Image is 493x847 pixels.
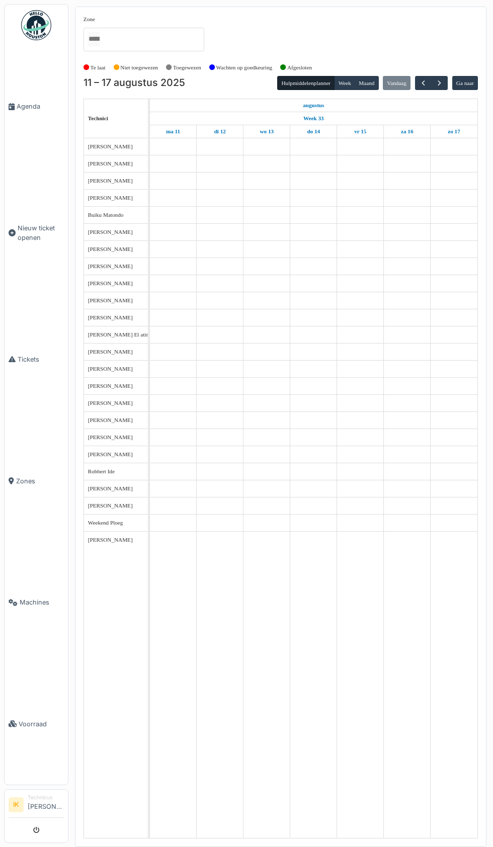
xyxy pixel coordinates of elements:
[88,143,133,149] span: [PERSON_NAME]
[17,102,64,111] span: Agenda
[21,10,51,40] img: Badge_color-CXgf-gQk.svg
[257,125,276,138] a: 13 augustus 2025
[216,63,273,72] label: Wachten op goedkeuring
[5,46,68,167] a: Agenda
[20,598,64,607] span: Machines
[88,349,133,355] span: [PERSON_NAME]
[173,63,201,72] label: Toegewezen
[88,160,133,166] span: [PERSON_NAME]
[88,485,133,491] span: [PERSON_NAME]
[88,178,133,184] span: [PERSON_NAME]
[431,76,448,91] button: Volgende
[28,794,64,815] li: [PERSON_NAME]
[9,797,24,812] li: IK
[88,468,115,474] span: Robbert Ide
[88,451,133,457] span: [PERSON_NAME]
[88,502,133,509] span: [PERSON_NAME]
[88,115,108,121] span: Technici
[84,77,185,89] h2: 11 – 17 augustus 2025
[304,125,322,138] a: 14 augustus 2025
[19,719,64,729] span: Voorraad
[5,542,68,663] a: Machines
[415,76,432,91] button: Vorige
[88,229,133,235] span: [PERSON_NAME]
[88,314,133,320] span: [PERSON_NAME]
[18,355,64,364] span: Tickets
[300,99,326,112] a: 11 augustus 2025
[5,420,68,542] a: Zones
[88,195,133,201] span: [PERSON_NAME]
[277,76,335,90] button: Hulpmiddelenplanner
[88,246,133,252] span: [PERSON_NAME]
[88,32,100,46] input: Alles
[88,331,152,337] span: [PERSON_NAME] El atimi
[5,167,68,299] a: Nieuw ticket openen
[383,76,410,90] button: Vandaag
[5,299,68,420] a: Tickets
[301,112,326,125] a: Week 33
[287,63,312,72] label: Afgesloten
[88,417,133,423] span: [PERSON_NAME]
[120,63,158,72] label: Niet toegewezen
[88,366,133,372] span: [PERSON_NAME]
[91,63,106,72] label: Te laat
[88,297,133,303] span: [PERSON_NAME]
[5,663,68,785] a: Voorraad
[212,125,228,138] a: 12 augustus 2025
[28,794,64,801] div: Technicus
[163,125,183,138] a: 11 augustus 2025
[16,476,64,486] span: Zones
[88,434,133,440] span: [PERSON_NAME]
[18,223,64,242] span: Nieuw ticket openen
[88,383,133,389] span: [PERSON_NAME]
[88,212,124,218] span: Buiku Matondo
[88,400,133,406] span: [PERSON_NAME]
[352,125,369,138] a: 15 augustus 2025
[334,76,355,90] button: Week
[88,263,133,269] span: [PERSON_NAME]
[88,280,133,286] span: [PERSON_NAME]
[84,15,95,24] label: Zone
[452,76,478,90] button: Ga naar
[355,76,379,90] button: Maand
[88,537,133,543] span: [PERSON_NAME]
[9,794,64,818] a: IK Technicus[PERSON_NAME]
[398,125,416,138] a: 16 augustus 2025
[445,125,463,138] a: 17 augustus 2025
[88,520,123,526] span: Weekend Ploeg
